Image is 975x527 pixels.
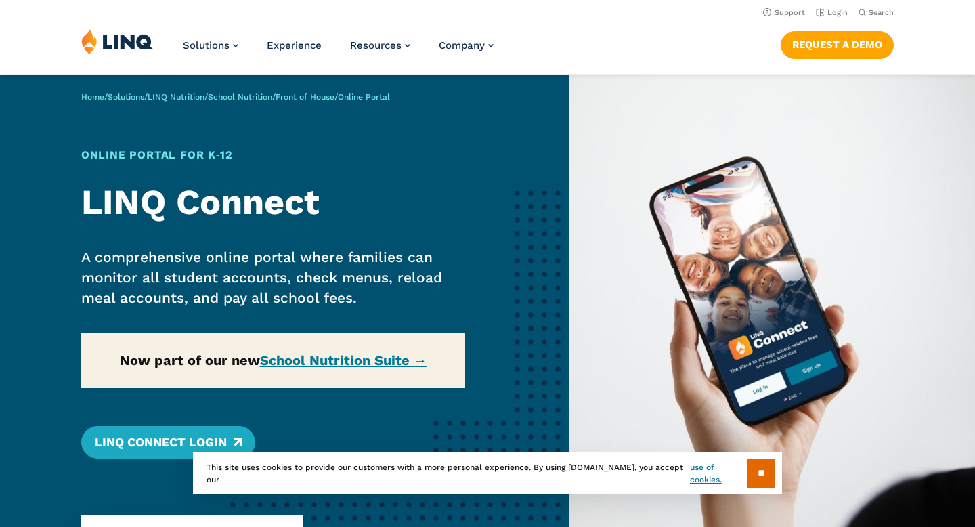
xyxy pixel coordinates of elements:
[869,8,894,17] span: Search
[781,31,894,58] a: Request a Demo
[350,39,410,51] a: Resources
[350,39,402,51] span: Resources
[338,92,390,102] span: Online Portal
[439,39,485,51] span: Company
[193,452,782,494] div: This site uses cookies to provide our customers with a more personal experience. By using [DOMAIN...
[81,92,390,102] span: / / / / /
[208,92,272,102] a: School Nutrition
[183,28,494,73] nav: Primary Navigation
[81,92,104,102] a: Home
[120,352,427,368] strong: Now part of our new
[690,461,747,486] a: use of cookies.
[763,8,805,17] a: Support
[183,39,230,51] span: Solutions
[81,28,153,54] img: LINQ | K‑12 Software
[81,247,465,308] p: A comprehensive online portal where families can monitor all student accounts, check menus, reloa...
[183,39,238,51] a: Solutions
[439,39,494,51] a: Company
[81,426,255,459] a: LINQ Connect Login
[816,8,848,17] a: Login
[108,92,144,102] a: Solutions
[148,92,204,102] a: LINQ Nutrition
[276,92,334,102] a: Front of House
[81,147,465,163] h1: Online Portal for K‑12
[859,7,894,18] button: Open Search Bar
[81,182,320,223] strong: LINQ Connect
[267,39,322,51] a: Experience
[781,28,894,58] nav: Button Navigation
